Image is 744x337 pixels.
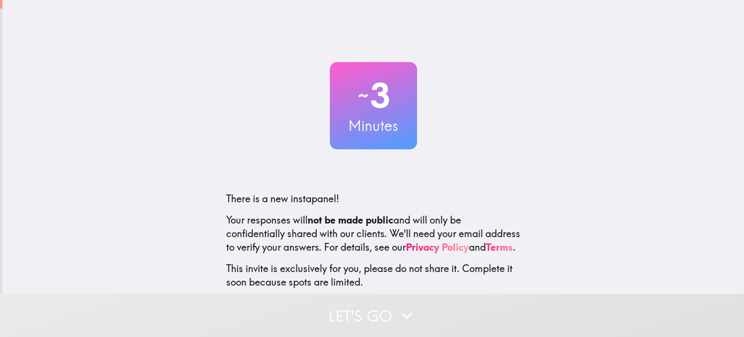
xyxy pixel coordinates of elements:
[226,213,521,254] p: Your responses will and will only be confidentially shared with our clients. We'll need your emai...
[356,81,370,110] span: ~
[226,193,339,205] span: There is a new instapanel!
[226,262,521,289] p: This invite is exclusively for you, please do not share it. Complete it soon because spots are li...
[486,241,513,253] a: Terms
[308,214,393,226] b: not be made public
[406,241,469,253] a: Privacy Policy
[330,115,417,136] h3: Minutes
[330,76,417,115] h2: 3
